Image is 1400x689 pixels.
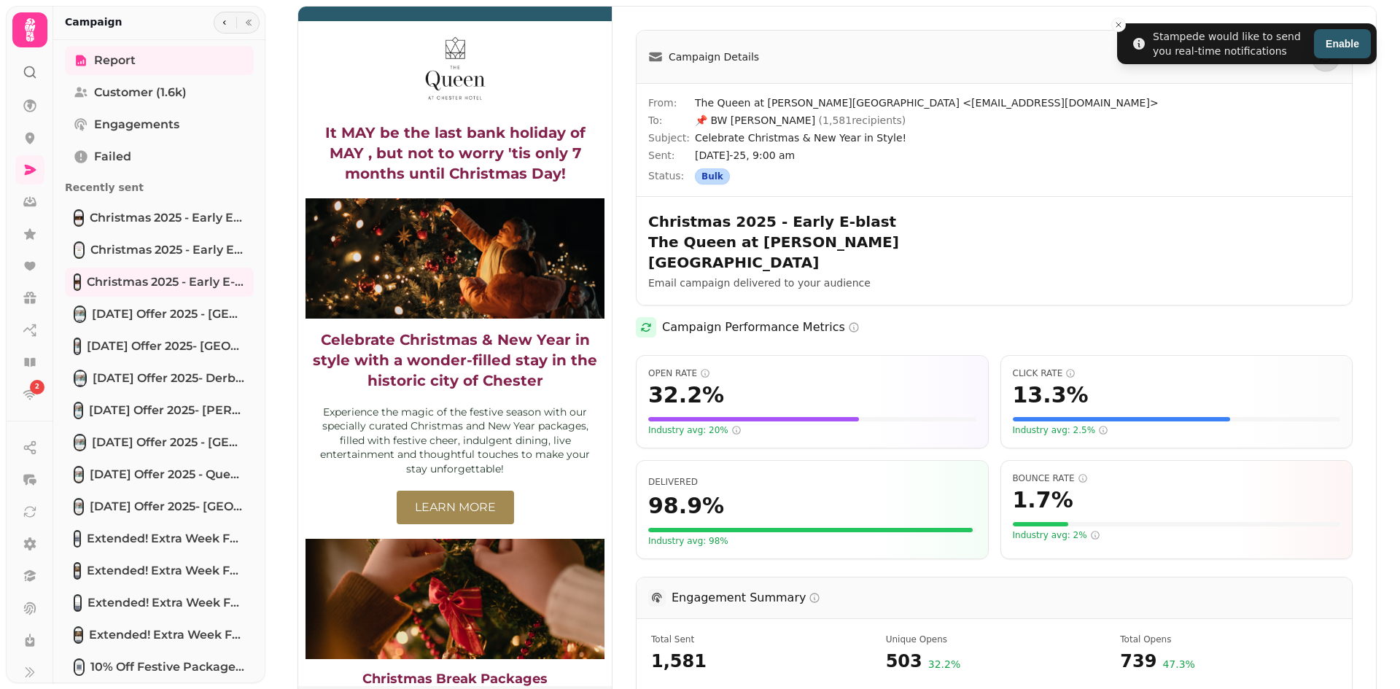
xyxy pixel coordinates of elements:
[90,498,245,515] span: [DATE] Offer 2025- [GEOGRAPHIC_DATA] Robinswood
[65,653,254,682] a: 10% Off Festive Packages - Bournemouth Carlton10% Off Festive Packages - Bournemouth Carlton
[648,96,695,110] span: From:
[65,15,122,29] h2: Campaign
[90,658,245,676] span: 10% Off Festive Packages - Bournemouth Carlton
[1013,487,1073,513] span: 1.7 %
[65,492,254,521] a: Easter Offer 2025- Gloucester Robinswood[DATE] Offer 2025- [GEOGRAPHIC_DATA] Robinswood
[1120,650,1156,673] span: 739
[92,305,246,323] span: [DATE] Offer 2025 - [GEOGRAPHIC_DATA]
[65,142,254,171] a: Failed
[65,556,254,585] a: Extended! Extra Week for 10% Off Festive Stays - Gloucester RobsinwoodExtended! Extra Week for 10...
[648,493,724,519] span: 98.9 %
[648,382,724,408] span: 32.2 %
[94,84,187,101] span: Customer (1.6k)
[65,235,254,265] a: Christmas 2025 - Early E-blast Derby MickleoverChristmas 2025 - Early E-blast Derby Mickleover
[648,113,695,128] span: To:
[662,319,860,336] h2: Campaign Performance Metrics
[65,524,254,553] a: Extended! Extra Week for 10% Off Festive Stays - Gloucester Robsinwood [campaign]Extended! Extra ...
[1314,29,1371,58] button: Enable
[1013,367,1341,379] span: Click Rate
[65,300,254,329] a: Easter Offer 2025 - London Croydon Aerodrome Hotel[DATE] Offer 2025 - [GEOGRAPHIC_DATA]
[89,402,245,419] span: [DATE] Offer 2025- [PERSON_NAME][GEOGRAPHIC_DATA]
[75,211,82,225] img: Christmas 2025 - Early E-blast Bournemouth Carlton
[94,116,179,133] span: Engagements
[87,338,245,355] span: [DATE] Offer 2025- [GEOGRAPHIC_DATA] [GEOGRAPHIC_DATA] [GEOGRAPHIC_DATA]
[75,435,85,450] img: Easter Offer 2025 - Bournemouth Carlton Hotel
[94,52,136,69] span: Report
[65,364,254,393] a: Easter Offer 2025- Derby Mickleover[DATE] Offer 2025- Derby Mickleover
[298,7,612,686] img: Campaign preview
[1162,657,1194,673] span: 47.3 %
[648,168,695,184] span: Status:
[648,367,976,379] span: Open Rate
[695,168,730,184] div: Bulk
[93,370,245,387] span: [DATE] Offer 2025- Derby Mickleover
[648,131,695,145] span: Subject:
[87,594,245,612] span: Extended! Extra Week for 10% Off Festive Stays - [GEOGRAPHIC_DATA]
[65,620,254,650] a: Extended! Extra Week for 10% Off Festive Stays - The QueenExtended! Extra Week for 10% Off Festiv...
[92,434,246,451] span: [DATE] Offer 2025 - [GEOGRAPHIC_DATA]
[648,417,976,421] div: Visual representation of your open rate (32.2%) compared to a scale of 50%. The fuller the bar, t...
[65,460,254,489] a: Easter Offer 2025 - Queen at Chester[DATE] Offer 2025 - Queen at [GEOGRAPHIC_DATA]
[75,339,79,354] img: Easter Offer 2025- London Chigwell Prince Regent Hotel
[648,424,742,436] span: Industry avg: 20%
[695,96,1340,110] span: The Queen at [PERSON_NAME][GEOGRAPHIC_DATA] <[EMAIL_ADDRESS][DOMAIN_NAME]>
[90,209,245,227] span: Christmas 2025 - Early E-blast Bournemouth Carlton
[35,382,39,392] span: 2
[89,626,245,644] span: Extended! Extra Week for 10% Off Festive Stays - The Queen
[75,660,83,674] img: 10% Off Festive Packages - Bournemouth Carlton
[886,634,1103,645] span: Number of unique recipients who opened the email at least once
[90,466,245,483] span: [DATE] Offer 2025 - Queen at [GEOGRAPHIC_DATA]
[819,114,906,126] span: ( 1,581 recipients)
[1153,29,1308,58] div: Stampede would like to send you real-time notifications
[65,268,254,297] a: Christmas 2025 - Early E-blast The Queen at Chester HotelChristmas 2025 - Early E-blast The Queen...
[672,589,820,607] h3: Engagement Summary
[75,403,82,418] img: Easter Offer 2025- BW Carlisle Station
[65,110,254,139] a: Engagements
[928,657,960,673] span: 32.2 %
[75,532,79,546] img: Extended! Extra Week for 10% Off Festive Stays - Gloucester Robsinwood [campaign]
[75,467,82,482] img: Easter Offer 2025 - Queen at Chester
[695,148,1340,163] span: [DATE]-25, 9:00 am
[65,396,254,425] a: Easter Offer 2025- BW Carlisle Station[DATE] Offer 2025- [PERSON_NAME][GEOGRAPHIC_DATA]
[65,428,254,457] a: Easter Offer 2025 - Bournemouth Carlton Hotel[DATE] Offer 2025 - [GEOGRAPHIC_DATA]
[669,50,759,64] span: Campaign Details
[648,211,928,273] h2: Christmas 2025 - Early E-blast The Queen at [PERSON_NAME][GEOGRAPHIC_DATA]
[65,174,254,201] p: Recently sent
[886,650,922,673] span: 503
[15,380,44,409] a: 2
[1120,634,1337,645] span: Total number of times emails were opened (includes multiple opens by the same recipient)
[87,562,245,580] span: Extended! Extra Week for 10% Off Festive Stays - [GEOGRAPHIC_DATA] [GEOGRAPHIC_DATA]
[75,243,83,257] img: Christmas 2025 - Early E-blast Derby Mickleover
[87,273,245,291] span: Christmas 2025 - Early E-blast The Queen at [PERSON_NAME][GEOGRAPHIC_DATA]
[1013,382,1089,408] span: 13.3 %
[1013,417,1341,421] div: Visual representation of your click rate (13.3%) compared to a scale of 20%. The fuller the bar, ...
[1013,529,1100,541] span: Industry avg: 2%
[75,564,79,578] img: Extended! Extra Week for 10% Off Festive Stays - Gloucester Robsinwood
[651,634,868,645] span: Total number of emails attempted to be sent in this campaign
[75,275,79,289] img: Christmas 2025 - Early E-blast The Queen at Chester Hotel
[75,307,85,322] img: Easter Offer 2025 - London Croydon Aerodrome Hotel
[648,535,728,547] span: Your delivery rate meets or exceeds the industry standard of 98%. Great list quality!
[1013,522,1341,526] div: Visual representation of your bounce rate (1.7%). For bounce rate, LOWER is better. The bar is gr...
[648,528,976,532] div: Visual representation of your delivery rate (98.9%). The fuller the bar, the better.
[65,588,254,618] a: Extended! Extra Week for 10% Off Festive Stays - BournemouthExtended! Extra Week for 10% Off Fest...
[87,530,245,548] span: Extended! Extra Week for 10% Off Festive Stays - [GEOGRAPHIC_DATA] Robsinwood [campaign]
[695,131,1340,145] span: Celebrate Christmas & New Year in Style!
[651,650,868,673] span: 1,581
[75,628,82,642] img: Extended! Extra Week for 10% Off Festive Stays - The Queen
[648,276,1022,290] p: Email campaign delivered to your audience
[75,371,85,386] img: Easter Offer 2025- Derby Mickleover
[65,332,254,361] a: Easter Offer 2025- London Chigwell Prince Regent Hotel[DATE] Offer 2025- [GEOGRAPHIC_DATA] [GEOGR...
[75,499,82,514] img: Easter Offer 2025- Gloucester Robinswood
[695,114,906,126] span: 📌 BW [PERSON_NAME]
[94,148,131,166] span: Failed
[65,78,254,107] a: Customer (1.6k)
[648,148,695,163] span: Sent:
[1013,424,1109,436] span: Industry avg: 2.5%
[90,241,245,259] span: Christmas 2025 - Early E-blast Derby Mickleover
[75,596,80,610] img: Extended! Extra Week for 10% Off Festive Stays - Bournemouth
[648,477,698,487] span: Percentage of emails that were successfully delivered to recipients' inboxes. Higher is better.
[1111,17,1126,32] button: Close toast
[65,46,254,75] a: Report
[65,203,254,233] a: Christmas 2025 - Early E-blast Bournemouth CarltonChristmas 2025 - Early E-blast Bournemouth Carlton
